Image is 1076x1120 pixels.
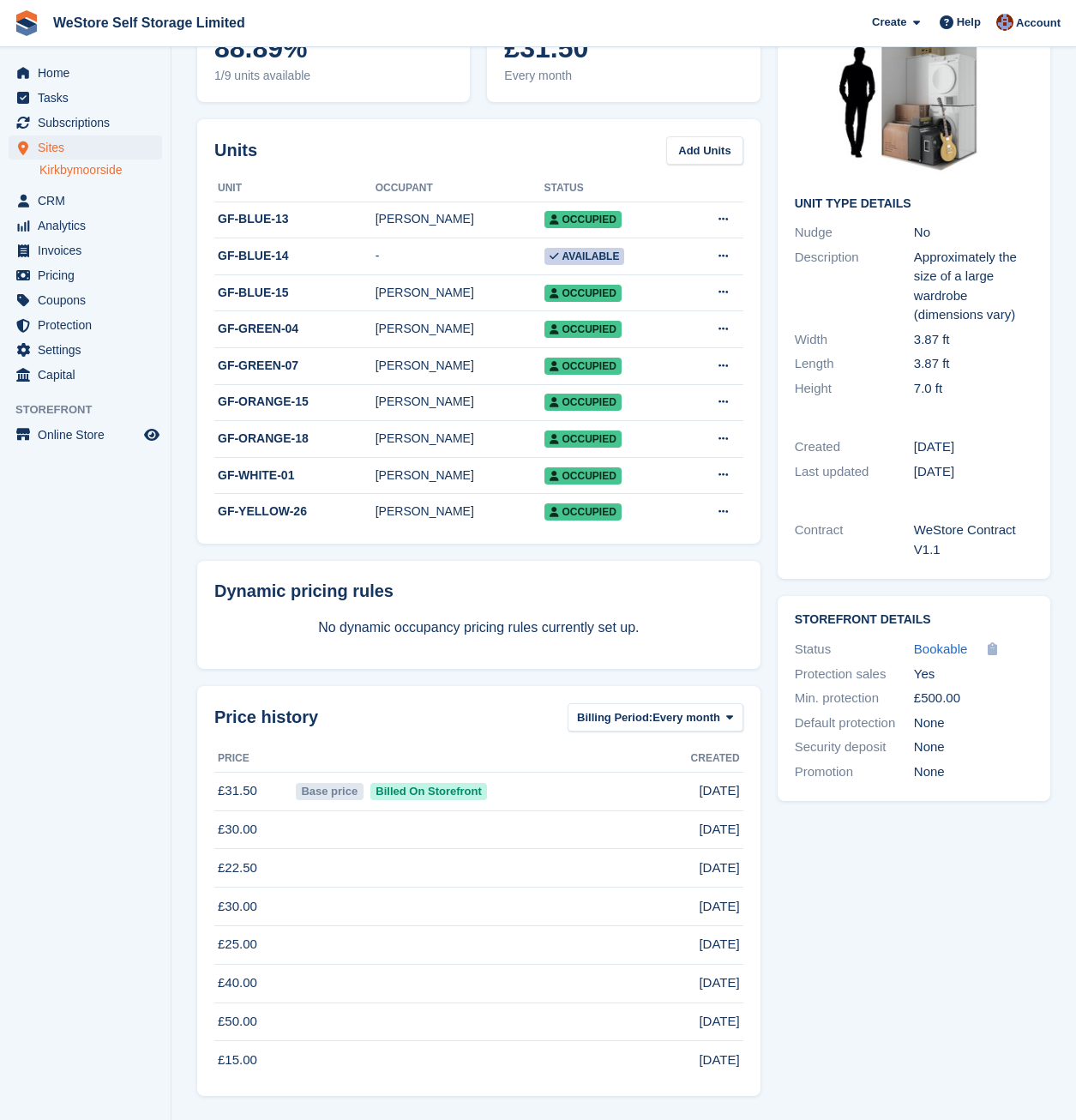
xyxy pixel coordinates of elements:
[214,772,292,810] td: £31.50
[9,238,162,262] a: menu
[795,640,914,659] div: Status
[699,781,739,801] span: [DATE]
[699,858,739,878] span: [DATE]
[795,462,914,482] div: Last updated
[914,641,968,656] span: Bookable
[214,175,376,202] th: Unit
[9,313,162,337] a: menu
[38,86,141,110] span: Tasks
[544,175,682,202] th: Status
[376,175,544,202] th: Occupant
[914,330,1033,350] div: 3.87 ft
[914,521,1033,559] div: WeStore Contract V1.1
[38,363,141,387] span: Capital
[370,783,488,800] span: Billed On Storefront
[376,357,544,375] div: [PERSON_NAME]
[38,313,141,337] span: Protection
[699,1012,739,1032] span: [DATE]
[504,33,742,63] span: £31.50
[544,503,622,521] span: Occupied
[38,135,141,160] span: Sites
[9,338,162,362] a: menu
[9,135,162,160] a: menu
[544,248,625,265] span: Available
[9,111,162,135] a: menu
[9,288,162,312] a: menu
[914,738,1033,757] div: None
[795,248,914,325] div: Description
[214,284,376,302] div: GF-BLUE-15
[376,430,544,448] div: [PERSON_NAME]
[38,423,141,447] span: Online Store
[795,714,914,733] div: Default protection
[795,223,914,243] div: Nudge
[214,745,292,773] th: Price
[795,197,1033,211] h2: Unit Type details
[914,248,1033,325] div: Approximately the size of a large wardrobe (dimensions vary)
[795,613,1033,627] h2: Storefront Details
[214,320,376,338] div: GF-GREEN-04
[691,750,740,766] span: Created
[214,1003,292,1041] td: £50.00
[795,521,914,559] div: Contract
[214,430,376,448] div: GF-ORANGE-18
[214,704,318,730] span: Price history
[214,393,376,411] div: GF-ORANGE-15
[214,578,743,604] div: Dynamic pricing rules
[795,738,914,757] div: Security deposit
[38,61,141,85] span: Home
[214,467,376,485] div: GF-WHITE-01
[9,423,162,447] a: menu
[544,211,622,228] span: Occupied
[795,4,1033,184] img: 15-sqft-unit.jpg
[914,354,1033,374] div: 3.87 ft
[214,888,292,926] td: £30.00
[914,379,1033,399] div: 7.0 ft
[214,357,376,375] div: GF-GREEN-07
[39,162,162,178] a: Kirkbymoorside
[214,925,292,964] td: £25.00
[214,67,453,85] span: 1/9 units available
[996,14,1013,31] img: Anthony Hobbs
[914,437,1033,457] div: [DATE]
[914,689,1033,708] div: £500.00
[214,1041,292,1079] td: £15.00
[376,284,544,302] div: [PERSON_NAME]
[914,762,1033,782] div: None
[795,437,914,457] div: Created
[214,137,257,163] h2: Units
[38,338,141,362] span: Settings
[38,263,141,287] span: Pricing
[577,709,652,726] span: Billing Period:
[544,321,622,338] span: Occupied
[214,503,376,521] div: GF-YELLOW-26
[46,9,252,37] a: WeStore Self Storage Limited
[699,973,739,993] span: [DATE]
[795,330,914,350] div: Width
[214,33,453,63] span: 88.89%
[1016,15,1061,32] span: Account
[544,358,622,375] span: Occupied
[914,640,968,659] a: Bookable
[9,189,162,213] a: menu
[914,714,1033,733] div: None
[214,617,743,638] p: No dynamic occupancy pricing rules currently set up.
[699,1051,739,1070] span: [DATE]
[795,379,914,399] div: Height
[214,247,376,265] div: GF-BLUE-14
[38,288,141,312] span: Coupons
[38,214,141,238] span: Analytics
[9,214,162,238] a: menu
[914,462,1033,482] div: [DATE]
[38,111,141,135] span: Subscriptions
[699,897,739,917] span: [DATE]
[214,810,292,849] td: £30.00
[699,935,739,954] span: [DATE]
[666,136,742,165] a: Add Units
[376,210,544,228] div: [PERSON_NAME]
[214,210,376,228] div: GF-BLUE-13
[544,394,622,411] span: Occupied
[795,689,914,708] div: Min. protection
[14,10,39,36] img: stora-icon-8386f47178a22dfd0bd8f6a31ec36ba5ce8667c1dd55bd0f319d3a0aa187defe.svg
[544,285,622,302] span: Occupied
